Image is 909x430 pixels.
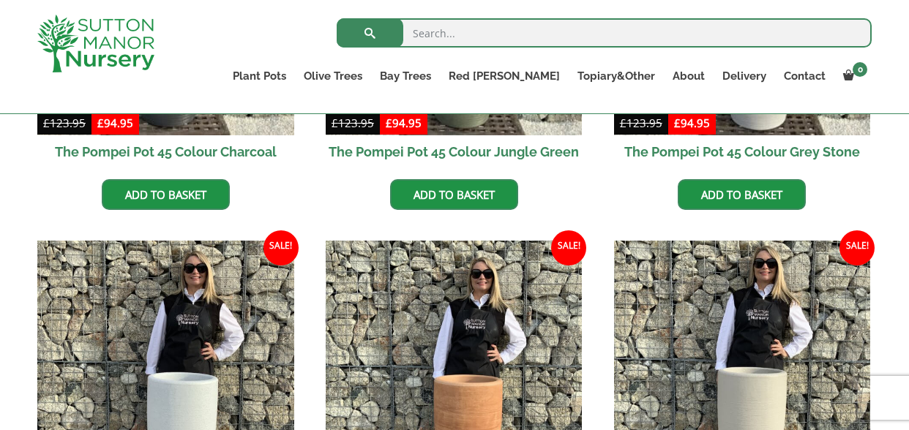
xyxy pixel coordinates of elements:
span: £ [386,116,392,130]
a: Delivery [714,66,775,86]
span: Sale! [551,230,586,265]
h2: The Pompei Pot 45 Colour Grey Stone [614,135,871,168]
bdi: 94.95 [97,116,133,130]
span: £ [620,116,626,130]
bdi: 123.95 [620,116,662,130]
a: Topiary&Other [569,66,664,86]
a: Add to basket: “The Pompei Pot 45 Colour Grey Stone” [678,179,806,210]
h2: The Pompei Pot 45 Colour Charcoal [37,135,294,168]
a: Bay Trees [371,66,440,86]
a: Add to basket: “The Pompei Pot 45 Colour Charcoal” [102,179,230,210]
a: Plant Pots [224,66,295,86]
a: Olive Trees [295,66,371,86]
a: 0 [834,66,872,86]
bdi: 123.95 [332,116,374,130]
span: £ [97,116,104,130]
a: About [664,66,714,86]
a: Contact [775,66,834,86]
bdi: 94.95 [386,116,422,130]
bdi: 94.95 [674,116,710,130]
span: 0 [853,62,867,77]
span: £ [43,116,50,130]
a: Red [PERSON_NAME] [440,66,569,86]
bdi: 123.95 [43,116,86,130]
span: £ [332,116,338,130]
span: Sale! [839,230,875,265]
img: logo [37,15,154,72]
span: Sale! [263,230,299,265]
a: Add to basket: “The Pompei Pot 45 Colour Jungle Green” [390,179,518,210]
input: Search... [337,18,872,48]
h2: The Pompei Pot 45 Colour Jungle Green [326,135,583,168]
span: £ [674,116,681,130]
